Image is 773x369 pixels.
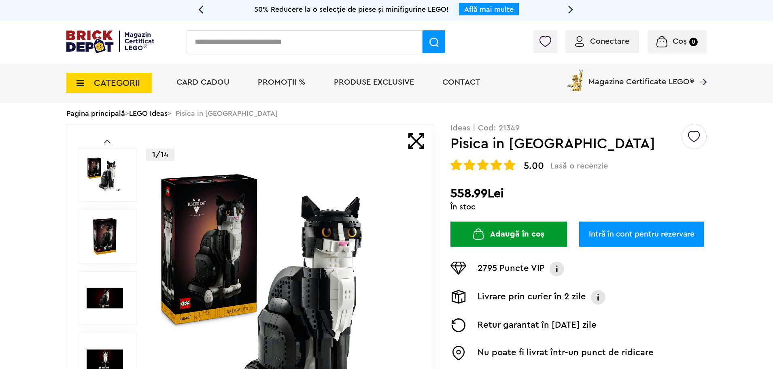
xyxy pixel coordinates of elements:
[579,222,704,247] a: Intră în cont pentru rezervare
[176,78,229,86] a: Card Cadou
[478,290,586,305] p: Livrare prin curier în 2 zile
[464,159,475,171] img: Evaluare cu stele
[450,262,467,275] img: Puncte VIP
[450,222,567,247] button: Adaugă în coș
[478,262,545,276] p: 2795 Puncte VIP
[450,186,707,201] h2: 558.99Lei
[478,346,654,360] p: Nu poate fi livrat într-un punct de ridicare
[464,6,514,13] a: Află mai multe
[575,37,629,45] a: Conectare
[590,290,606,305] img: Info livrare prin curier
[66,103,707,124] div: > > Pisica in [GEOGRAPHIC_DATA]
[87,218,123,255] img: Pisica in smoching
[94,79,140,87] span: CATEGORII
[450,203,707,211] div: În stoc
[478,318,597,332] p: Retur garantat în [DATE] zile
[146,149,174,161] p: 1/14
[450,346,467,360] img: Easybox
[477,159,488,171] img: Evaluare cu stele
[588,67,694,86] span: Magazine Certificate LEGO®
[258,78,306,86] a: PROMOȚII %
[450,124,707,132] p: Ideas | Cod: 21349
[334,78,414,86] a: Produse exclusive
[87,157,123,193] img: Pisica in smoching
[694,67,707,75] a: Magazine Certificate LEGO®
[254,6,449,13] span: 50% Reducere la o selecție de piese și minifigurine LEGO!
[550,161,608,171] span: Lasă o recenzie
[87,280,123,316] img: Pisica in smoching LEGO 21349
[450,159,462,171] img: Evaluare cu stele
[129,110,168,117] a: LEGO Ideas
[491,159,502,171] img: Evaluare cu stele
[590,37,629,45] span: Conectare
[689,38,698,46] small: 0
[442,78,480,86] a: Contact
[673,37,687,45] span: Coș
[104,140,110,143] a: Prev
[524,161,544,171] span: 5.00
[549,262,565,276] img: Info VIP
[504,159,515,171] img: Evaluare cu stele
[450,290,467,304] img: Livrare
[450,137,680,151] h1: Pisica in [GEOGRAPHIC_DATA]
[66,110,125,117] a: Pagina principală
[450,318,467,332] img: Returnare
